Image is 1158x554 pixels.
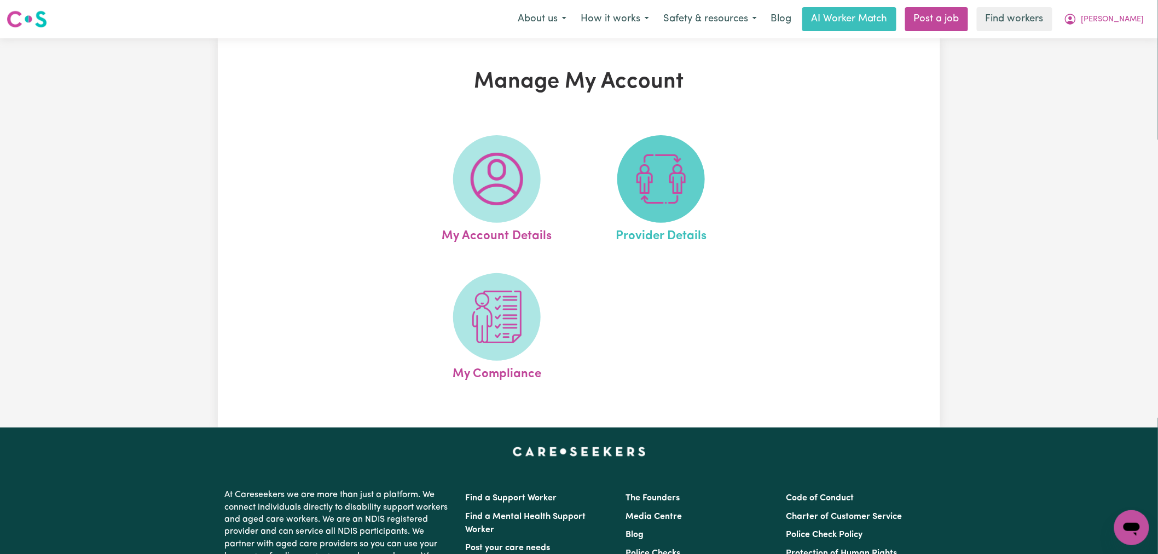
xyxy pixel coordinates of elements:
button: About us [511,8,574,31]
a: Provider Details [582,135,740,246]
a: The Founders [626,494,680,503]
a: Blog [764,7,798,31]
span: [PERSON_NAME] [1081,14,1144,26]
a: Blog [626,530,644,539]
a: Find a Support Worker [465,494,557,503]
a: Code of Conduct [786,494,854,503]
iframe: Button to launch messaging window [1114,510,1149,545]
a: Post your care needs [465,544,550,552]
button: My Account [1057,8,1151,31]
button: How it works [574,8,656,31]
a: Post a job [905,7,968,31]
span: My Compliance [453,361,541,384]
span: My Account Details [442,223,552,246]
a: Charter of Customer Service [786,512,902,521]
a: My Account Details [418,135,576,246]
a: Careseekers logo [7,7,47,32]
a: Find workers [977,7,1052,31]
a: AI Worker Match [802,7,896,31]
a: Careseekers home page [513,447,646,456]
h1: Manage My Account [345,69,813,95]
a: Media Centre [626,512,682,521]
a: My Compliance [418,273,576,384]
span: Provider Details [616,223,707,246]
button: Safety & resources [656,8,764,31]
img: Careseekers logo [7,9,47,29]
a: Police Check Policy [786,530,863,539]
a: Find a Mental Health Support Worker [465,512,586,534]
